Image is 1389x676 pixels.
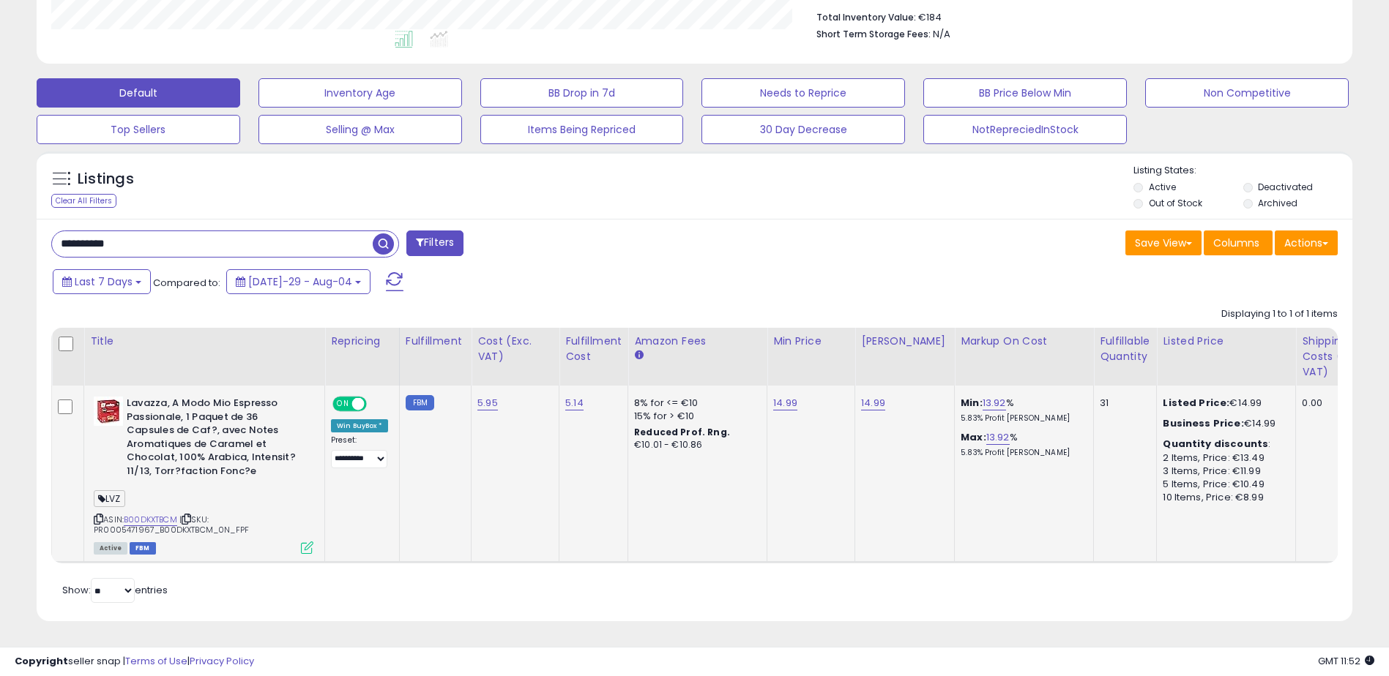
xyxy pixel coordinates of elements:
div: 10 Items, Price: €8.99 [1163,491,1284,504]
div: [PERSON_NAME] [861,334,948,349]
div: 31 [1100,397,1145,410]
button: Filters [406,230,463,256]
div: Title [90,334,319,349]
div: Win BuyBox * [331,419,388,432]
a: 14.99 [773,396,797,410]
div: 15% for > €10 [634,410,756,423]
div: €10.01 - €10.86 [634,439,756,451]
div: 8% for <= €10 [634,397,756,410]
span: N/A [933,27,950,41]
a: 5.95 [477,396,498,410]
div: Listed Price [1163,334,1289,349]
div: : [1163,437,1284,451]
button: BB Price Below Min [923,78,1127,108]
a: 13.92 [983,396,1006,410]
span: LVZ [94,490,125,507]
div: €14.99 [1163,417,1284,430]
button: Actions [1275,230,1338,255]
small: FBM [406,395,434,410]
div: Fulfillable Quantity [1100,334,1150,364]
label: Active [1149,181,1176,193]
label: Deactivated [1258,181,1313,193]
p: 5.83% Profit [PERSON_NAME] [961,413,1082,424]
div: Preset: [331,435,388,468]
th: The percentage added to the cost of goods (COGS) that forms the calculator for Min & Max prices. [955,328,1094,386]
button: Save View [1125,230,1202,255]
div: ASIN: [94,397,313,552]
div: Fulfillment [406,334,465,349]
span: 2025-08-12 11:52 GMT [1318,654,1374,668]
a: Privacy Policy [190,654,254,668]
div: Displaying 1 to 1 of 1 items [1221,307,1338,321]
a: Terms of Use [125,654,187,668]
span: ON [334,398,352,410]
div: Clear All Filters [51,194,116,208]
button: Columns [1204,230,1273,255]
span: Columns [1213,236,1259,250]
div: Markup on Cost [961,334,1087,349]
span: | SKU: PR0005471967_B00DKXTBCM_0N_FPF [94,514,249,536]
div: €14.99 [1163,397,1284,410]
div: Cost (Exc. VAT) [477,334,553,364]
span: Compared to: [153,276,220,290]
button: Default [37,78,240,108]
div: seller snap | | [15,655,254,669]
strong: Copyright [15,654,68,668]
div: Shipping Costs (Exc. VAT) [1302,334,1377,380]
b: Max: [961,430,986,444]
p: 5.83% Profit [PERSON_NAME] [961,448,1082,458]
span: OFF [365,398,388,410]
p: Listing States: [1133,164,1352,178]
button: 30 Day Decrease [701,115,905,144]
button: Needs to Reprice [701,78,905,108]
b: Lavazza, A Modo Mio Espresso Passionale, 1 Paquet de 36 Capsules de Caf?, avec Notes Aromatiques ... [127,397,305,481]
b: Listed Price: [1163,396,1229,410]
b: Reduced Prof. Rng. [634,426,730,438]
a: 13.92 [986,430,1010,445]
div: 3 Items, Price: €11.99 [1163,465,1284,478]
label: Out of Stock [1149,197,1202,209]
div: 2 Items, Price: €13.49 [1163,451,1284,465]
button: Top Sellers [37,115,240,144]
div: Repricing [331,334,393,349]
b: Quantity discounts [1163,437,1268,451]
span: [DATE]-29 - Aug-04 [248,274,352,289]
h5: Listings [78,169,134,189]
button: BB Drop in 7d [480,78,684,108]
span: Show: entries [62,583,168,597]
b: Business Price: [1163,416,1243,430]
small: Amazon Fees. [634,349,643,362]
label: Archived [1258,197,1297,209]
button: NotRepreciedInStock [923,115,1127,144]
button: Items Being Repriced [480,115,684,144]
b: Short Term Storage Fees: [816,28,931,40]
div: Min Price [773,334,849,349]
a: 5.14 [565,396,584,410]
div: Amazon Fees [634,334,761,349]
div: 0.00 [1302,397,1372,410]
div: % [961,397,1082,424]
button: Inventory Age [258,78,462,108]
button: Non Competitive [1145,78,1349,108]
span: FBM [130,542,156,555]
div: Fulfillment Cost [565,334,622,364]
button: Last 7 Days [53,269,151,294]
b: Min: [961,396,983,410]
span: Last 7 Days [75,274,133,289]
span: All listings currently available for purchase on Amazon [94,542,127,555]
button: Selling @ Max [258,115,462,144]
div: % [961,431,1082,458]
a: 14.99 [861,396,885,410]
img: 517yqVtpEyL._SL40_.jpg [94,397,123,426]
b: Total Inventory Value: [816,11,916,23]
li: €184 [816,7,1327,25]
button: [DATE]-29 - Aug-04 [226,269,370,294]
a: B00DKXTBCM [124,514,177,526]
div: 5 Items, Price: €10.49 [1163,478,1284,491]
